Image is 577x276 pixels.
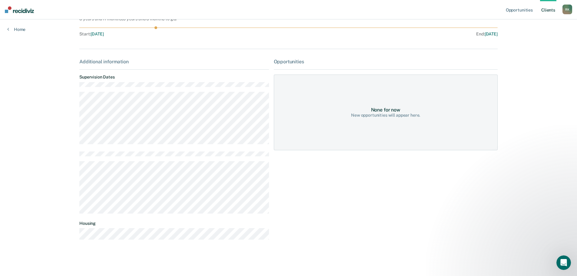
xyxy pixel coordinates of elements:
[562,5,572,14] button: RK
[7,27,25,32] a: Home
[5,6,34,13] img: Recidiviz
[556,255,571,270] iframe: Intercom live chat
[562,5,572,14] div: R K
[79,221,269,226] dt: Housing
